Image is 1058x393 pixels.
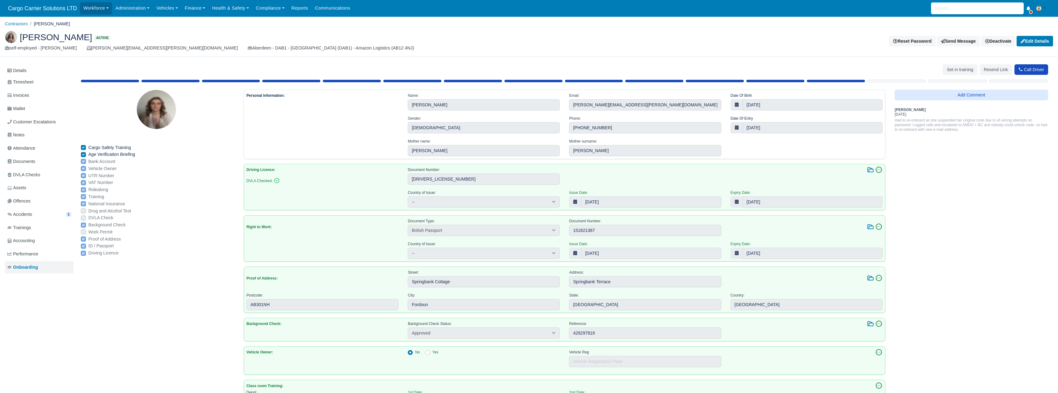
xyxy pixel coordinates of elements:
[565,80,623,82] div: UTR Number
[731,241,751,247] label: Expiry Date:
[20,33,92,41] span: [PERSON_NAME]
[408,292,415,298] label: City:
[66,212,71,217] span: 1
[28,20,70,28] li: [PERSON_NAME]
[7,145,35,152] span: Attendance
[408,276,560,287] input: Street
[569,327,721,339] input: Reference number
[247,292,263,298] label: Postcode:
[88,186,108,193] label: Ridealong
[7,224,31,231] span: Trainings
[569,218,601,224] label: Document Number:
[937,36,980,46] a: Send Message
[569,292,579,298] label: State:
[5,21,28,26] a: Contractors
[5,76,74,88] a: Timesheet
[262,80,320,82] div: Background Check
[288,2,311,14] a: Reports
[5,248,74,260] a: Performance
[7,105,25,112] span: Wallet
[5,222,74,234] a: Trainings
[7,250,38,258] span: Performance
[5,261,74,273] a: Onboarding
[931,2,1024,14] input: Search...
[5,116,74,128] a: Customer Escalations
[88,144,131,151] label: Cargo Safety Training
[625,80,683,82] div: Vehicle Owner
[5,89,74,101] a: Invoices
[5,182,74,194] a: Assets
[81,80,139,82] div: Driving Licence
[5,195,74,207] a: Offences
[731,92,752,99] label: Date Of Birth
[88,172,114,179] label: UTR Number
[5,208,74,220] a: Accidents 1
[504,80,563,82] div: VAT Number
[1017,36,1053,46] a: Edit Details
[5,45,77,52] div: self-employed - [PERSON_NAME]
[252,2,288,14] a: Compliance
[88,193,104,200] label: Training
[323,80,381,82] div: National Insurance
[247,168,275,172] strong: Driving Licence:
[408,122,560,133] input: Gender
[88,158,115,165] label: Bank Account
[88,221,125,229] label: Background Check
[5,169,74,181] a: DVLA Checks
[895,118,1048,132] div: Had to re-onboard as she suspended her original code due to x6 wrong attempts on password. Logged...
[7,118,56,126] span: Customer Escalations
[569,138,597,144] label: Mother surname:
[383,80,441,82] div: Training
[112,2,153,14] a: Administration
[415,349,420,355] label: No
[569,321,586,327] label: Reference
[408,321,452,327] label: Background Check Status:
[408,145,560,156] input: Mother name
[247,299,398,310] input: postcode
[408,299,560,310] input: city
[569,299,721,310] input: state
[569,115,581,122] label: Phone:
[5,103,74,115] a: Wallet
[889,36,935,46] button: Reset Password
[408,115,421,122] label: Gender:
[569,92,579,99] label: Email:
[981,36,1015,46] a: Deactivate
[0,26,1058,57] div: Brodie Crighton
[141,80,200,82] div: ID / Passport
[569,145,721,156] input: Mother surname
[7,198,31,205] span: Offences
[5,156,74,168] a: Documents
[247,179,273,183] span: DVLA Checked:
[88,200,125,207] label: National Insurance
[87,45,238,52] div: [PERSON_NAME][EMAIL_ADDRESS][PERSON_NAME][DOMAIN_NAME]
[88,236,121,243] label: Proof of Address
[88,207,131,215] label: Drug and Alcohol Test
[7,171,40,178] span: DVLA Checks
[247,93,285,98] strong: Personal Information:
[731,115,753,122] label: Date Of Entry
[980,64,1012,75] button: Resend Link
[444,80,502,82] div: Ridealong
[807,80,865,82] div: Cargo Safety Training
[95,36,110,40] span: Active
[88,250,118,257] label: Driving Licence
[569,99,721,110] input: Email
[247,350,273,354] strong: Vehicle Owner:
[88,242,114,250] label: ID / Passport
[153,2,181,14] a: Vehicles
[408,269,419,276] label: Street:
[247,225,272,229] strong: Right to Work:
[746,80,804,82] div: Age Verification Briefing
[408,167,440,173] label: Document Number:
[7,79,33,86] span: Timesheet
[1014,64,1048,75] button: Call Driver
[408,218,435,224] label: Document Type:
[181,2,209,14] a: Finance
[569,241,588,247] label: Issue Date:
[895,112,1048,117] div: [DATE]
[88,165,117,172] label: Vehicle Owner
[88,214,113,221] label: DVLA Check
[408,99,560,110] input: Name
